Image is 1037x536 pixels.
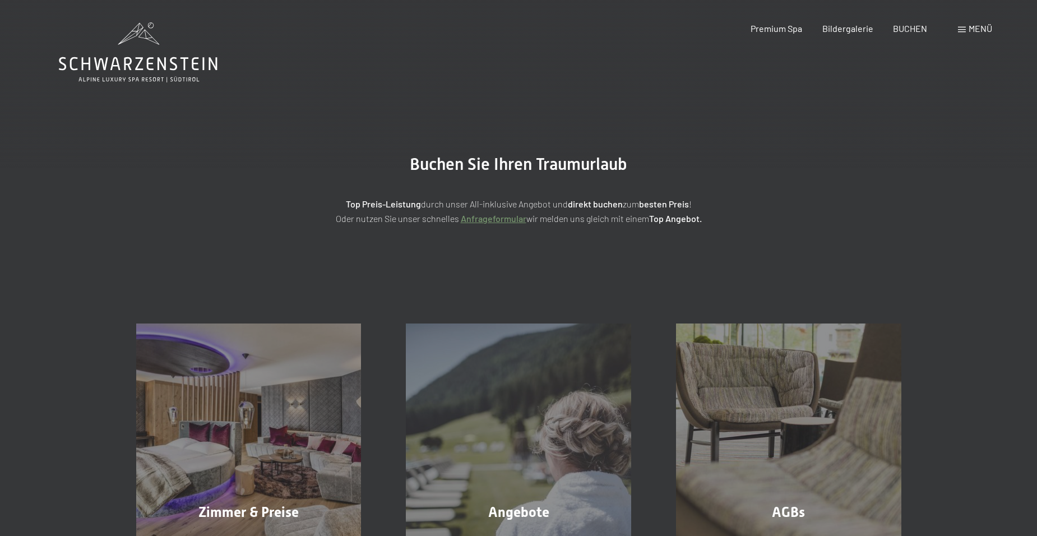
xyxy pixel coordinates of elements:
strong: direkt buchen [568,198,623,209]
p: durch unser All-inklusive Angebot und zum ! Oder nutzen Sie unser schnelles wir melden uns gleich... [238,197,799,225]
span: Menü [969,23,992,34]
strong: besten Preis [639,198,689,209]
span: Buchen Sie Ihren Traumurlaub [410,154,627,174]
a: Anfrageformular [461,213,526,224]
strong: Top Angebot. [649,213,702,224]
span: Angebote [488,504,549,520]
span: AGBs [772,504,805,520]
strong: Top Preis-Leistung [346,198,421,209]
a: Premium Spa [751,23,802,34]
a: Bildergalerie [822,23,873,34]
a: BUCHEN [893,23,927,34]
span: Zimmer & Preise [198,504,299,520]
